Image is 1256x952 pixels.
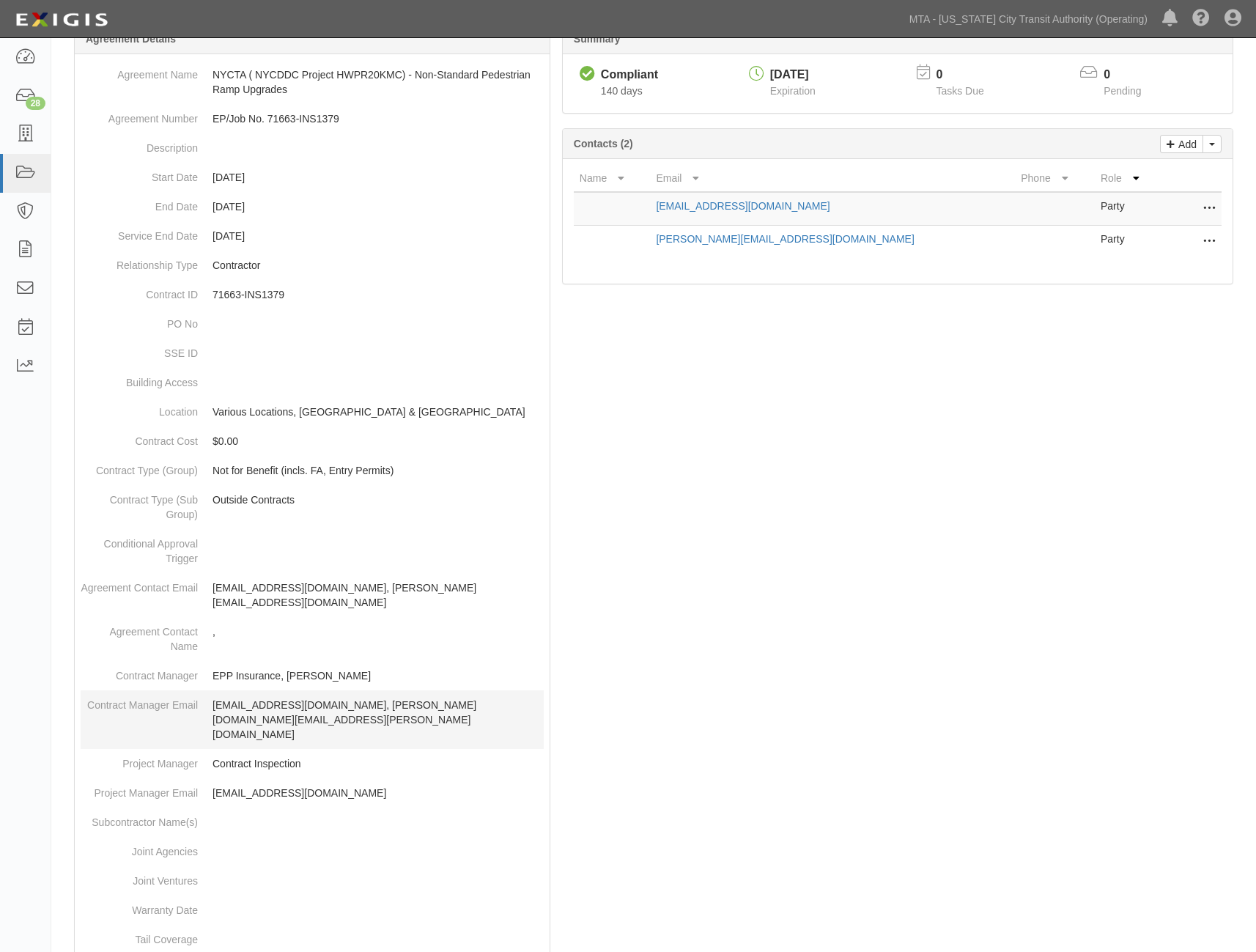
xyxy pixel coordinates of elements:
img: Logo [11,7,112,33]
span: Tasks Due [936,85,983,97]
dd: NYCTA ( NYCDDC Project HWPR20KMC) - Non-Standard Pedestrian Ramp Upgrades [81,60,544,104]
i: Help Center - Complianz [1192,10,1210,28]
dt: Project Manager Email [81,778,198,800]
p: $0.00 [213,434,544,449]
dt: Agreement Number [81,104,198,126]
i: Compliant [580,67,595,82]
a: MTA - [US_STATE] City Transit Authority (Operating) [902,4,1155,34]
dd: Contractor [81,251,544,280]
p: 0 [1104,67,1159,84]
p: Outside Contracts [213,492,544,507]
dt: Project Manager [81,749,198,771]
p: [EMAIL_ADDRESS][DOMAIN_NAME] [213,786,544,800]
p: Contract Inspection [213,756,544,771]
p: [EMAIL_ADDRESS][DOMAIN_NAME], [PERSON_NAME][DOMAIN_NAME][EMAIL_ADDRESS][PERSON_NAME][DOMAIN_NAME] [213,698,544,742]
dt: Tail Coverage [81,925,198,947]
p: Not for Benefit (incls. FA, Entry Permits) [213,463,544,478]
dt: Description [81,133,198,155]
dt: Building Access [81,368,198,390]
b: Agreement Details [86,33,176,45]
p: [EMAIL_ADDRESS][DOMAIN_NAME], [PERSON_NAME][EMAIL_ADDRESS][DOMAIN_NAME] [213,580,544,610]
a: [PERSON_NAME][EMAIL_ADDRESS][DOMAIN_NAME] [656,233,914,245]
dt: Joint Ventures [81,866,198,888]
p: EPP Insurance, [PERSON_NAME] [213,668,544,683]
p: , [213,624,544,639]
dt: Contract Manager [81,661,198,683]
td: Party [1095,226,1163,259]
th: Role [1095,165,1163,192]
dd: [DATE] [81,221,544,251]
p: Add [1175,136,1197,152]
td: Party [1095,192,1163,226]
div: Compliant [601,67,658,84]
dt: Relationship Type [81,251,198,273]
p: 0 [936,67,1002,84]
dt: Agreement Contact Email [81,573,198,595]
th: Phone [1015,165,1095,192]
dd: [DATE] [81,192,544,221]
div: 28 [26,97,45,110]
span: Pending [1104,85,1141,97]
dt: Conditional Approval Trigger [81,529,198,566]
dt: Warranty Date [81,896,198,918]
dt: End Date [81,192,198,214]
dt: Joint Agencies [81,837,198,859]
dd: [DATE] [81,163,544,192]
b: Contacts (2) [574,138,633,150]
dt: Contract Type (Group) [81,456,198,478]
dt: Agreement Contact Name [81,617,198,654]
a: [EMAIL_ADDRESS][DOMAIN_NAME] [656,200,830,212]
dt: Agreement Name [81,60,198,82]
dt: Contract ID [81,280,198,302]
th: Name [574,165,651,192]
dt: Contract Cost [81,427,198,449]
b: Summary [574,33,621,45]
dt: PO No [81,309,198,331]
dt: Location [81,397,198,419]
dt: Subcontractor Name(s) [81,808,198,830]
span: Since 04/10/2025 [601,85,643,97]
p: 71663-INS1379 [213,287,544,302]
dt: Service End Date [81,221,198,243]
th: Email [650,165,1015,192]
dt: SSE ID [81,339,198,361]
p: Various Locations, [GEOGRAPHIC_DATA] & [GEOGRAPHIC_DATA] [213,405,544,419]
dt: Contract Manager Email [81,690,198,712]
dt: Contract Type (Sub Group) [81,485,198,522]
a: Add [1160,135,1203,153]
dd: EP/Job No. 71663-INS1379 [81,104,544,133]
dt: Start Date [81,163,198,185]
div: [DATE] [770,67,816,84]
span: Expiration [770,85,816,97]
